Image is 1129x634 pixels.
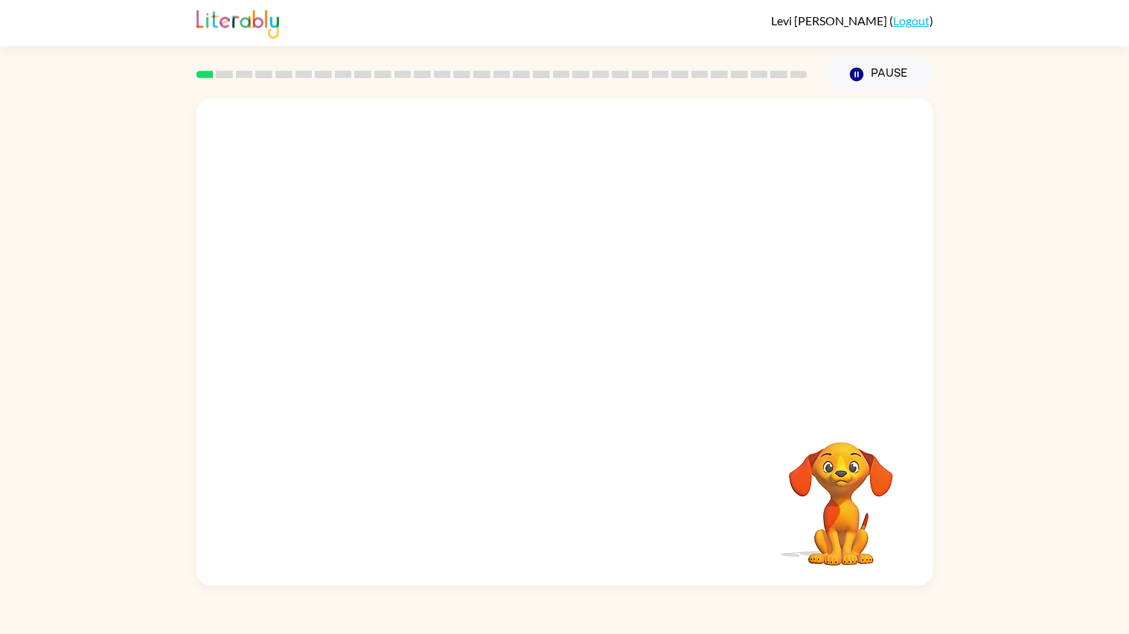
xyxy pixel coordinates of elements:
span: Levi [PERSON_NAME] [771,13,889,28]
div: ( ) [771,13,933,28]
button: Pause [825,57,933,92]
video: Your browser must support playing .mp4 files to use Literably. Please try using another browser. [767,419,915,568]
img: Literably [196,6,279,39]
a: Logout [893,13,930,28]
